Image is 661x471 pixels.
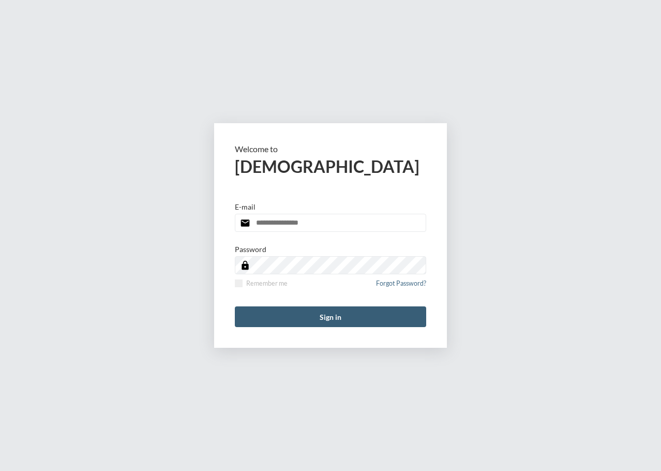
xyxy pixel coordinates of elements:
[235,279,288,287] label: Remember me
[235,144,426,154] p: Welcome to
[235,156,426,176] h2: [DEMOGRAPHIC_DATA]
[376,279,426,293] a: Forgot Password?
[235,245,266,254] p: Password
[235,306,426,327] button: Sign in
[235,202,256,211] p: E-mail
